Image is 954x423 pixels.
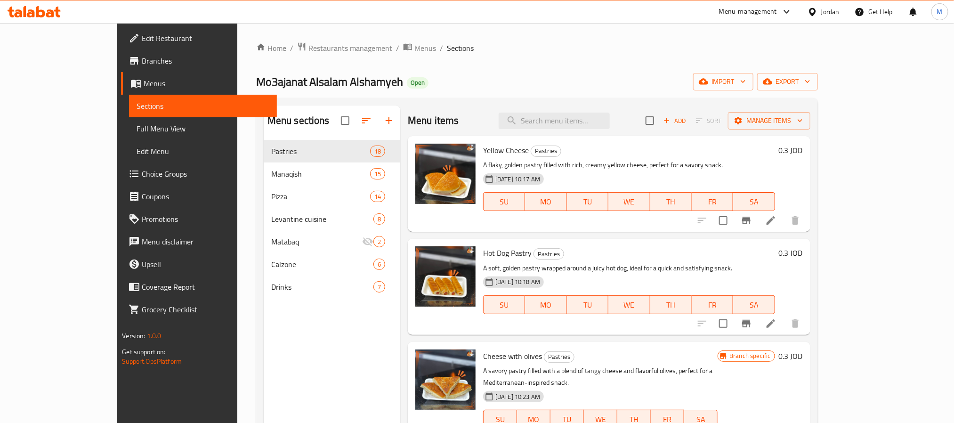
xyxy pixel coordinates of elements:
[264,253,400,276] div: Calzone6
[695,195,729,209] span: FR
[695,298,729,312] span: FR
[492,175,544,184] span: [DATE] 10:17 AM
[531,146,561,157] div: Pastries
[608,192,650,211] button: WE
[142,191,269,202] span: Coupons
[719,6,777,17] div: Menu-management
[692,295,733,314] button: FR
[821,7,840,17] div: Jordan
[693,73,753,90] button: import
[662,115,687,126] span: Add
[374,237,385,246] span: 2
[529,195,563,209] span: MO
[736,115,803,127] span: Manage items
[728,112,810,130] button: Manage items
[779,144,803,157] h6: 0.3 JOD
[271,259,373,270] span: Calzone
[612,195,646,209] span: WE
[492,277,544,286] span: [DATE] 10:18 AM
[534,248,564,260] div: Pastries
[571,298,605,312] span: TU
[374,260,385,269] span: 6
[374,283,385,292] span: 7
[264,136,400,302] nav: Menu sections
[414,42,436,54] span: Menus
[264,230,400,253] div: Matabaq2
[121,253,276,276] a: Upsell
[735,209,758,232] button: Branch-specific-item
[144,78,269,89] span: Menus
[415,144,476,204] img: Yellow Cheese
[271,236,362,247] span: Matabaq
[335,111,355,130] span: Select all sections
[122,330,145,342] span: Version:
[544,351,574,363] div: Pastries
[483,143,529,157] span: Yellow Cheese
[733,295,775,314] button: SA
[701,76,746,88] span: import
[142,55,269,66] span: Branches
[142,304,269,315] span: Grocery Checklist
[612,298,646,312] span: WE
[529,298,563,312] span: MO
[937,7,943,17] span: M
[297,42,392,54] a: Restaurants management
[483,365,718,389] p: A savory pastry filled with a blend of tangy cheese and flavorful olives, perfect for a Mediterra...
[440,42,443,54] li: /
[371,192,385,201] span: 14
[137,123,269,134] span: Full Menu View
[290,42,293,54] li: /
[122,355,182,367] a: Support.OpsPlatform
[271,146,370,157] span: Pastries
[499,113,610,129] input: search
[374,215,385,224] span: 8
[765,76,810,88] span: export
[370,146,385,157] div: items
[407,79,428,87] span: Open
[487,298,521,312] span: SU
[660,114,690,128] button: Add
[544,351,574,362] span: Pastries
[483,246,532,260] span: Hot Dog Pastry
[362,236,373,247] svg: Inactive section
[142,236,269,247] span: Menu disclaimer
[765,215,776,226] a: Edit menu item
[447,42,474,54] span: Sections
[640,111,660,130] span: Select section
[121,163,276,185] a: Choice Groups
[779,350,803,363] h6: 0.3 JOD
[264,163,400,185] div: Manaqish15
[483,295,525,314] button: SU
[373,236,385,247] div: items
[713,211,733,230] span: Select to update
[121,49,276,72] a: Branches
[121,298,276,321] a: Grocery Checklist
[735,312,758,335] button: Branch-specific-item
[121,208,276,230] a: Promotions
[531,146,561,156] span: Pastries
[370,168,385,179] div: items
[271,191,370,202] div: Pizza
[492,392,544,401] span: [DATE] 10:23 AM
[256,42,818,54] nav: breadcrumb
[692,192,733,211] button: FR
[142,33,269,44] span: Edit Restaurant
[373,281,385,293] div: items
[784,209,807,232] button: delete
[264,276,400,298] div: Drinks7
[650,295,692,314] button: TH
[129,117,276,140] a: Full Menu View
[654,298,688,312] span: TH
[371,170,385,179] span: 15
[737,195,771,209] span: SA
[121,72,276,95] a: Menus
[415,350,476,410] img: Cheese with olives
[121,185,276,208] a: Coupons
[271,168,370,179] span: Manaqish
[534,249,564,260] span: Pastries
[525,192,566,211] button: MO
[373,259,385,270] div: items
[779,246,803,260] h6: 0.3 JOD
